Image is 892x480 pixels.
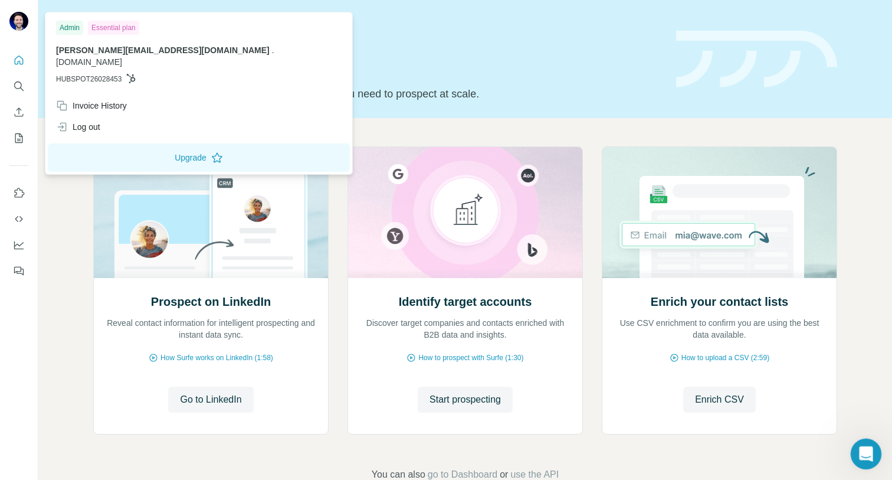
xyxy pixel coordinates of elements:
[19,253,71,265] div: Many thanks
[347,147,583,278] img: Identify target accounts
[37,377,47,387] button: Selector de gif
[360,317,570,341] p: Discover target companies and contacts enriched with B2B data and insights.
[42,54,227,210] div: The CRM ID already shows inside my profile
[93,86,662,102] p: Pick your starting point and we’ll provide everything you need to prospect at scale.
[168,387,253,413] button: Go to LinkedIn
[56,377,65,387] button: Adjuntar un archivo
[56,57,122,67] span: [DOMAIN_NAME]
[8,5,30,27] button: go back
[48,143,350,172] button: Upgrade
[160,352,273,363] span: How Surfe works on LinkedIn (1:58)
[10,352,226,373] textarea: Escribe un mensaje...
[9,182,28,204] button: Use Surfe on LinkedIn
[602,147,837,278] img: Enrich your contact lists
[9,211,227,246] div: alberto@modelium.com dice…
[151,293,271,310] h2: Prospect on LinkedIn
[75,377,84,387] button: Start recording
[9,246,227,293] div: Aurélie dice…
[103,211,227,237] div: But Ill log out in any case
[9,246,81,272] div: Many thanks[PERSON_NAME] • Ahora
[93,22,662,34] div: Quick start
[695,393,744,407] span: Enrich CSV
[9,128,28,149] button: My lists
[56,45,270,55] span: [PERSON_NAME][EMAIL_ADDRESS][DOMAIN_NAME]
[57,15,156,27] p: Activo en los últimos 15m
[9,234,28,256] button: Dashboard
[93,55,662,79] h1: Let’s prospect together
[429,393,501,407] span: Start prospecting
[202,373,221,391] button: Enviar un mensaje…
[418,352,523,363] span: How to prospect with Surfe (1:30)
[52,179,217,203] div: The CRM ID already shows inside my profile
[112,218,217,230] div: But Ill log out in any case
[418,387,513,413] button: Start prospecting
[9,12,28,31] img: Avatar
[9,208,28,230] button: Use Surfe API
[19,275,108,282] div: [PERSON_NAME] • Ahora
[180,393,241,407] span: Go to LinkedIn
[56,74,122,84] span: HUBSPOT26028453
[34,6,53,25] img: Profile image for Aurélie
[9,54,227,211] div: alberto@modelium.com dice…
[676,31,837,88] img: banner
[57,6,134,15] h1: [PERSON_NAME]
[651,293,788,310] h2: Enrich your contact lists
[9,50,28,71] button: Quick start
[399,293,532,310] h2: Identify target accounts
[9,102,28,123] button: Enrich CSV
[93,147,329,278] img: Prospect on LinkedIn
[272,45,274,55] span: .
[185,5,207,27] button: Inicio
[681,352,769,363] span: How to upload a CSV (2:59)
[9,76,28,97] button: Search
[614,317,825,341] p: Use CSV enrichment to confirm you are using the best data available.
[56,21,83,35] div: Admin
[56,121,100,133] div: Log out
[56,100,127,112] div: Invoice History
[207,5,228,26] div: Cerrar
[851,439,882,470] iframe: Intercom live chat
[88,21,139,35] div: Essential plan
[9,260,28,282] button: Feedback
[18,377,28,387] button: Selector de emoji
[9,293,227,458] div: alberto@modelium.com dice…
[683,387,756,413] button: Enrich CSV
[106,317,316,341] p: Reveal contact information for intelligent prospecting and instant data sync.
